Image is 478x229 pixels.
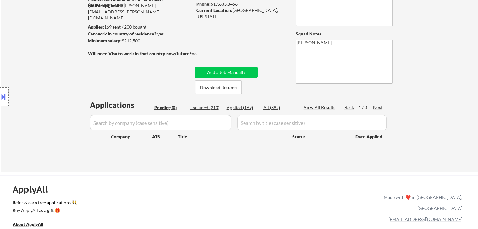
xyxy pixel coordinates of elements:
[344,104,354,110] div: Back
[178,134,286,140] div: Title
[381,192,462,214] div: Made with ❤️ in [GEOGRAPHIC_DATA], [GEOGRAPHIC_DATA]
[88,3,121,8] strong: Mailslurp Email:
[88,24,104,29] strong: Applies:
[154,104,186,111] div: Pending (0)
[88,38,122,43] strong: Minimum salary:
[88,24,192,30] div: 169 sent / 200 bought
[237,115,387,130] input: Search by title (case sensitive)
[13,221,43,227] u: About ApplyAll
[388,216,462,222] a: [EMAIL_ADDRESS][DOMAIN_NAME]
[111,134,152,140] div: Company
[195,80,242,94] button: Download Resume
[292,131,346,142] div: Status
[196,8,232,13] strong: Current Location:
[13,184,55,195] div: ApplyAll
[13,208,75,213] div: Buy ApplyAll as a gift 🎁
[196,1,211,7] strong: Phone:
[196,1,285,7] div: 617.633.3456
[304,104,337,110] div: View All Results
[13,207,75,215] a: Buy ApplyAll as a gift 🎁
[13,221,52,229] a: About ApplyAll
[190,104,222,111] div: Excluded (213)
[227,104,258,111] div: Applied (169)
[88,31,157,36] strong: Can work in country of residence?:
[90,101,152,109] div: Applications
[88,31,190,37] div: yes
[152,134,178,140] div: ATS
[88,51,193,56] strong: Will need Visa to work in that country now/future?:
[90,115,231,130] input: Search by company (case sensitive)
[88,38,192,44] div: $212,500
[296,31,393,37] div: Squad Notes
[88,3,192,21] div: [PERSON_NAME][EMAIL_ADDRESS][PERSON_NAME][DOMAIN_NAME]
[196,7,285,19] div: [GEOGRAPHIC_DATA], [US_STATE]
[373,104,383,110] div: Next
[355,134,383,140] div: Date Applied
[195,67,258,78] button: Add a Job Manually
[192,51,210,57] div: no
[13,200,252,207] a: Refer & earn free applications 👯‍♀️
[359,104,373,110] div: 1 / 0
[263,104,295,111] div: All (382)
